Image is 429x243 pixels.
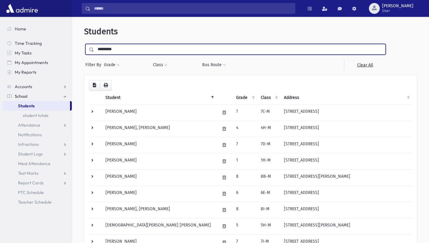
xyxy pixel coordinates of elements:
td: 6E-M [257,186,280,202]
td: [DEMOGRAPHIC_DATA][PERSON_NAME] [PERSON_NAME] [102,218,217,234]
td: [STREET_ADDRESS] [280,186,412,202]
td: [PERSON_NAME], [PERSON_NAME] [102,202,217,218]
td: 4H-M [257,121,280,137]
a: Test Marks [2,168,72,178]
a: Meal Attendance [2,159,72,168]
span: Teacher Schedule [18,199,52,205]
span: My Reports [15,69,36,75]
td: [PERSON_NAME] [102,169,217,186]
span: User [382,8,413,13]
a: My Reports [2,67,72,77]
a: Accounts [2,82,72,91]
td: 8B-M [257,169,280,186]
a: Student Logs [2,149,72,159]
button: Print [100,80,112,91]
span: Students [84,26,118,36]
td: [STREET_ADDRESS] [280,104,412,121]
a: Clear All [344,60,386,70]
button: Class [153,60,168,70]
span: PTC Schedule [18,190,44,195]
td: [PERSON_NAME] [102,153,217,169]
a: Home [2,24,72,34]
button: Grade [104,60,120,70]
span: Test Marks [18,171,38,176]
span: Accounts [15,84,32,89]
span: Students [18,103,35,109]
a: School [2,91,72,101]
th: Student: activate to sort column descending [102,91,217,105]
span: School [15,94,27,99]
td: [STREET_ADDRESS] [280,121,412,137]
span: Home [15,26,26,32]
th: Grade: activate to sort column ascending [233,91,257,105]
a: Report Cards [2,178,72,188]
a: My Appointments [2,58,72,67]
td: [STREET_ADDRESS] [280,137,412,153]
td: 4 [233,121,257,137]
td: 7D-M [257,137,280,153]
span: Filter By [85,62,104,68]
span: Infractions [18,142,39,147]
td: [PERSON_NAME] [102,104,217,121]
button: Bus Route [202,60,226,70]
a: PTC Schedule [2,188,72,197]
a: student totals [2,111,72,120]
td: 6 [233,186,257,202]
td: [PERSON_NAME], [PERSON_NAME] [102,121,217,137]
span: My Tasks [15,50,32,56]
td: 7C-M [257,104,280,121]
td: 8I-M [257,202,280,218]
a: Teacher Schedule [2,197,72,207]
span: Student Logs [18,151,43,157]
td: 8 [233,202,257,218]
a: Attendance [2,120,72,130]
td: [STREET_ADDRESS] [280,153,412,169]
td: 5H-M [257,218,280,234]
td: 1 [233,153,257,169]
td: 7 [233,104,257,121]
th: Address: activate to sort column ascending [280,91,412,105]
td: 1H-M [257,153,280,169]
td: [STREET_ADDRESS][PERSON_NAME] [280,218,412,234]
a: Students [2,101,70,111]
a: Notifications [2,130,72,140]
img: AdmirePro [5,2,39,14]
span: Report Cards [18,180,44,186]
a: My Tasks [2,48,72,58]
button: CSV [89,80,100,91]
td: 8 [233,169,257,186]
a: Time Tracking [2,38,72,48]
td: 7 [233,137,257,153]
td: [STREET_ADDRESS][PERSON_NAME] [280,169,412,186]
span: My Appointments [15,60,48,65]
a: Infractions [2,140,72,149]
td: [PERSON_NAME] [102,137,217,153]
td: [STREET_ADDRESS] [280,202,412,218]
th: Class: activate to sort column ascending [257,91,280,105]
span: Meal Attendance [18,161,50,166]
input: Search [90,3,295,14]
span: Time Tracking [15,41,42,46]
span: Attendance [18,122,40,128]
span: Notifications [18,132,42,137]
td: 5 [233,218,257,234]
span: [PERSON_NAME] [382,4,413,8]
td: [PERSON_NAME] [102,186,217,202]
